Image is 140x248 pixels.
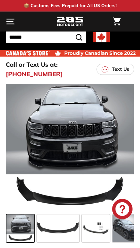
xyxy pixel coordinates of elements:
[110,199,135,221] inbox-online-store-chat: Shopify online store chat
[6,32,86,43] input: Search
[6,69,63,79] a: [PHONE_NUMBER]
[109,12,124,31] a: Cart
[97,64,134,75] a: Text Us
[56,16,84,27] img: Logo_285_Motorsport_areodynamics_components
[6,60,58,69] p: Call or Text Us at:
[24,2,117,9] p: 📦 Customs Fees Prepaid for All US Orders!
[112,66,129,73] p: Text Us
